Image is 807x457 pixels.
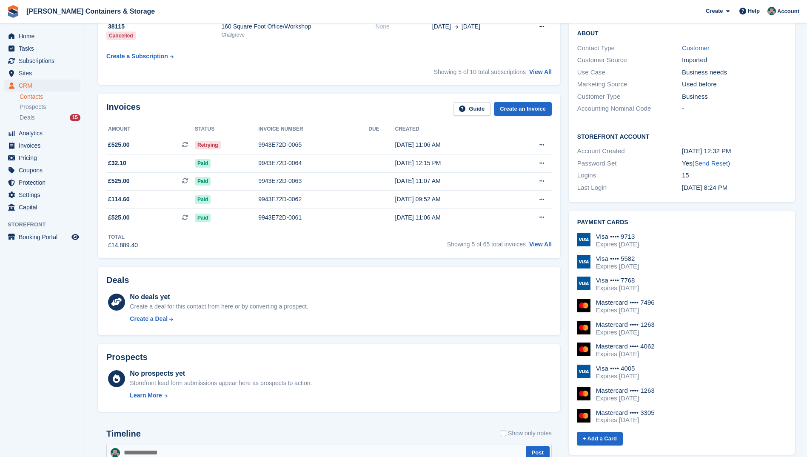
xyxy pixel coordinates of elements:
[19,231,70,243] span: Booking Portal
[577,68,682,77] div: Use Case
[106,31,136,40] div: Cancelled
[577,29,787,37] h2: About
[501,429,506,438] input: Show only notes
[395,140,508,149] div: [DATE] 11:06 AM
[108,195,130,204] span: £114.60
[577,104,682,114] div: Accounting Nominal Code
[577,233,590,246] img: Visa Logo
[4,80,80,91] a: menu
[596,387,655,394] div: Mastercard •••• 1263
[258,159,368,168] div: 9943E72D-0064
[19,43,70,54] span: Tasks
[19,177,70,189] span: Protection
[7,5,20,18] img: stora-icon-8386f47178a22dfd0bd8f6a31ec36ba5ce8667c1dd55bd0f319d3a0aa187defe.svg
[195,123,258,136] th: Status
[195,195,211,204] span: Paid
[108,140,130,149] span: £525.00
[130,391,162,400] div: Learn More
[108,159,126,168] span: £32.10
[682,80,787,89] div: Used before
[577,219,787,226] h2: Payment cards
[596,240,639,248] div: Expires [DATE]
[4,67,80,79] a: menu
[395,213,508,222] div: [DATE] 11:06 AM
[494,102,552,116] a: Create an Invoice
[777,7,799,16] span: Account
[596,372,639,380] div: Expires [DATE]
[682,92,787,102] div: Business
[106,429,141,439] h2: Timeline
[70,232,80,242] a: Preview store
[682,171,787,180] div: 15
[20,114,35,122] span: Deals
[432,22,451,31] span: [DATE]
[395,195,508,204] div: [DATE] 09:52 AM
[130,302,308,311] div: Create a deal for this contact from here or by converting a prospect.
[130,314,168,323] div: Create a Deal
[501,429,552,438] label: Show only notes
[577,183,682,193] div: Last Login
[453,102,490,116] a: Guide
[19,201,70,213] span: Capital
[577,55,682,65] div: Customer Source
[529,69,552,75] a: View All
[70,114,80,121] div: 15
[108,241,138,250] div: £14,889.40
[106,49,174,64] a: Create a Subscription
[529,241,552,248] a: View All
[577,365,590,378] img: Visa Logo
[577,132,787,140] h2: Storefront Account
[19,127,70,139] span: Analytics
[682,68,787,77] div: Business needs
[8,220,85,229] span: Storefront
[19,164,70,176] span: Coupons
[692,160,730,167] span: ( )
[258,123,368,136] th: Invoice number
[577,80,682,89] div: Marketing Source
[108,233,138,241] div: Total
[19,55,70,67] span: Subscriptions
[106,275,129,285] h2: Deals
[130,379,312,388] div: Storefront lead form submissions appear here as prospects to action.
[4,164,80,176] a: menu
[596,328,655,336] div: Expires [DATE]
[596,365,639,372] div: Visa •••• 4005
[368,123,395,136] th: Due
[221,22,375,31] div: 160 Square Foot Office/Workshop
[596,416,655,424] div: Expires [DATE]
[258,140,368,149] div: 9943E72D-0065
[577,255,590,268] img: Visa Logo
[108,177,130,186] span: £525.00
[706,7,723,15] span: Create
[577,159,682,169] div: Password Set
[577,171,682,180] div: Logins
[4,55,80,67] a: menu
[596,343,655,350] div: Mastercard •••• 4062
[682,184,727,191] time: 2025-06-05 19:24:43 UTC
[19,189,70,201] span: Settings
[19,30,70,42] span: Home
[4,231,80,243] a: menu
[195,159,211,168] span: Paid
[20,93,80,101] a: Contacts
[4,201,80,213] a: menu
[20,103,80,111] a: Prospects
[596,350,655,358] div: Expires [DATE]
[130,368,312,379] div: No prospects yet
[577,277,590,290] img: Visa Logo
[395,177,508,186] div: [DATE] 11:07 AM
[694,160,727,167] a: Send Reset
[195,214,211,222] span: Paid
[4,43,80,54] a: menu
[577,343,590,356] img: Mastercard Logo
[577,92,682,102] div: Customer Type
[20,103,46,111] span: Prospects
[682,146,787,156] div: [DATE] 12:32 PM
[596,277,639,284] div: Visa •••• 7768
[130,314,308,323] a: Create a Deal
[596,299,655,306] div: Mastercard •••• 7496
[19,67,70,79] span: Sites
[130,292,308,302] div: No deals yet
[447,241,526,248] span: Showing 5 of 65 total invoices
[19,140,70,151] span: Invoices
